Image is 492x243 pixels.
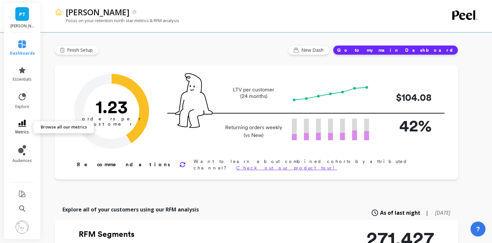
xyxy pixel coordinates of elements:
button: Finish Setup [55,45,99,55]
a: Check out our product tour! [236,165,337,170]
span: dashboards [10,51,35,56]
span: New Dash [301,47,325,53]
span: explore [15,104,29,109]
p: Patrick Ta [66,7,130,18]
span: ? [476,224,480,234]
img: pal seatted on line [175,73,212,128]
img: header icon [55,8,62,16]
span: As of last night [380,209,420,217]
tspan: customer [91,121,132,127]
span: | [426,209,429,217]
p: Patrick Ta [10,23,34,29]
p: Returning orders weekly (vs New) [223,124,284,139]
img: profile picture [16,221,29,234]
button: ? [471,222,485,236]
span: audiences [12,158,32,163]
p: Recommendations [77,161,171,169]
p: $104.08 [379,90,431,105]
text: 1.23 [96,96,128,117]
button: Go to my main Dashboard [333,45,458,55]
p: LTV per customer (24 months) [223,87,284,100]
p: 42% [379,114,431,138]
span: metrics [15,129,29,135]
button: New Dash [288,45,330,55]
p: Focus on your retention north star metrics & RFM analysis [55,18,179,23]
p: Explore all of your customers using our RFM analysis [62,206,199,213]
h2: RFM Segments [79,229,300,239]
p: Want to learn about combined cohorts by attributed channel? [194,158,437,171]
span: [DATE] [435,209,450,216]
tspan: orders per [82,116,141,122]
span: PT [19,10,25,18]
span: essentials [13,77,32,82]
span: Finish Setup [67,47,95,53]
